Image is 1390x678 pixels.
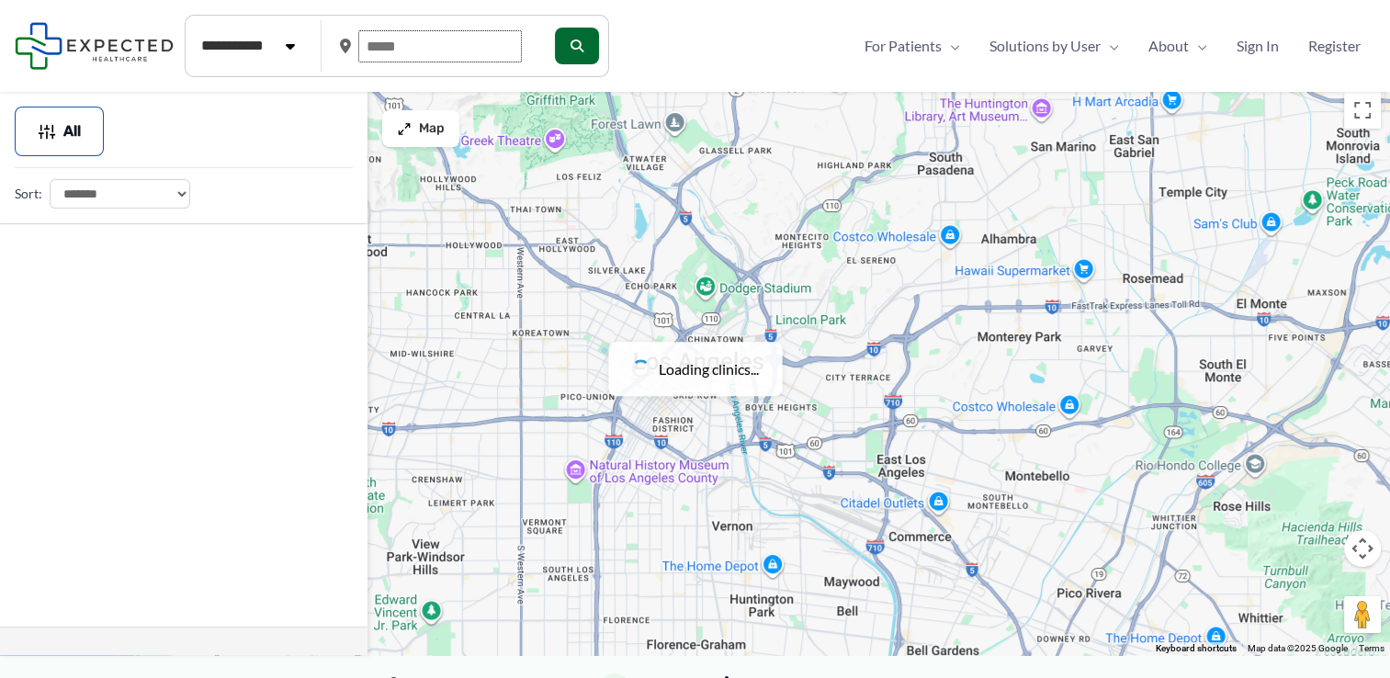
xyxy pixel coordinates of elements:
[659,356,759,383] span: Loading clinics...
[1156,642,1237,655] button: Keyboard shortcuts
[15,22,174,69] img: Expected Healthcare Logo - side, dark font, small
[1308,32,1361,60] span: Register
[865,32,942,60] span: For Patients
[419,121,445,137] span: Map
[1222,32,1294,60] a: Sign In
[1344,596,1381,633] button: Drag Pegman onto the map to open Street View
[1359,643,1384,653] a: Terms
[975,32,1134,60] a: Solutions by UserMenu Toggle
[1344,530,1381,567] button: Map camera controls
[1237,32,1279,60] span: Sign In
[15,182,42,206] label: Sort:
[1294,32,1375,60] a: Register
[850,32,975,60] a: For PatientsMenu Toggle
[989,32,1101,60] span: Solutions by User
[1189,32,1207,60] span: Menu Toggle
[1101,32,1119,60] span: Menu Toggle
[397,121,412,136] img: Maximize
[15,107,104,156] button: All
[1248,643,1348,653] span: Map data ©2025 Google
[63,125,81,138] span: All
[38,122,56,141] img: Filter
[1344,92,1381,129] button: Toggle fullscreen view
[1148,32,1189,60] span: About
[382,110,459,147] button: Map
[942,32,960,60] span: Menu Toggle
[1134,32,1222,60] a: AboutMenu Toggle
